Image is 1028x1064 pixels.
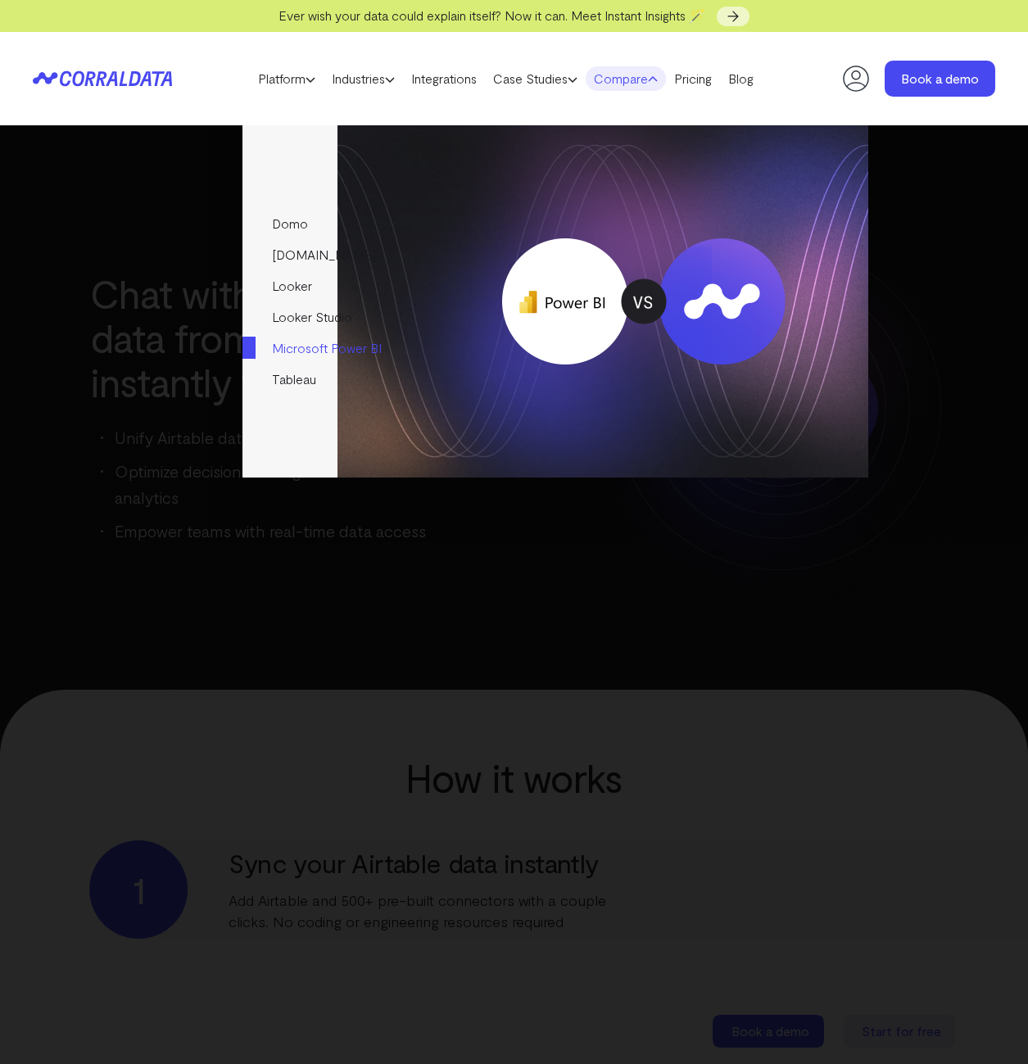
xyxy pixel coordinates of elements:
[586,66,666,91] a: Compare
[242,270,419,301] a: Looker
[242,239,419,270] a: [DOMAIN_NAME]
[485,66,586,91] a: Case Studies
[666,66,720,91] a: Pricing
[242,208,419,239] a: Domo
[403,66,485,91] a: Integrations
[720,66,762,91] a: Blog
[279,7,705,23] span: Ever wish your data could explain itself? Now it can. Meet Instant Insights 🪄
[250,66,324,91] a: Platform
[242,333,419,364] a: Microsoft Power BI
[242,364,419,395] a: Tableau
[885,61,995,97] a: Book a demo
[324,66,403,91] a: Industries
[242,301,419,333] a: Looker Studio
